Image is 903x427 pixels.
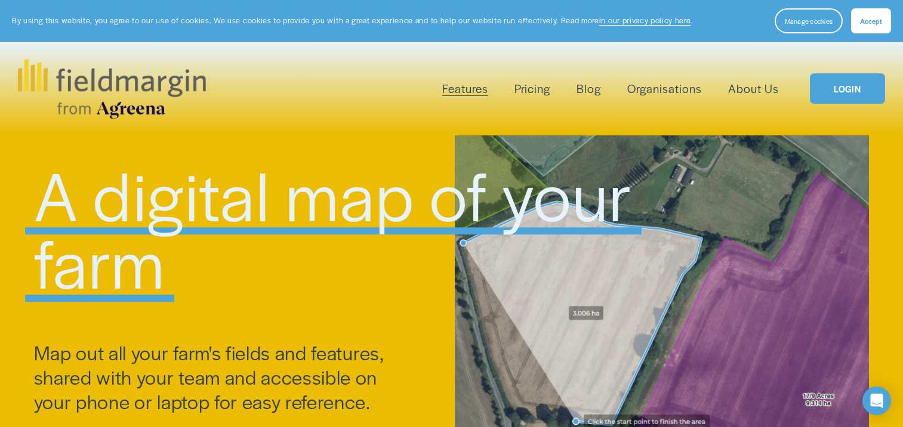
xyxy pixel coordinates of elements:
button: Accept [851,8,891,33]
a: Pricing [514,79,550,98]
a: in our privacy policy here [599,15,691,26]
a: LOGIN [810,73,885,104]
span: Map out all your farm's fields and features, shared with your team and accessible on your phone o... [34,339,389,414]
span: A digital map of your farm [34,146,648,308]
a: Organisations [627,79,702,98]
a: Blog [577,79,601,98]
img: fieldmargin.com [18,59,205,119]
span: Features [442,80,488,97]
span: Manage cookies [785,16,833,26]
a: About Us [728,79,779,98]
div: Open Intercom Messenger [862,386,891,415]
a: folder dropdown [442,79,488,98]
p: By using this website, you agree to our use of cookies. We use cookies to provide you with a grea... [12,15,693,26]
button: Manage cookies [775,8,843,33]
span: Accept [860,16,882,26]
